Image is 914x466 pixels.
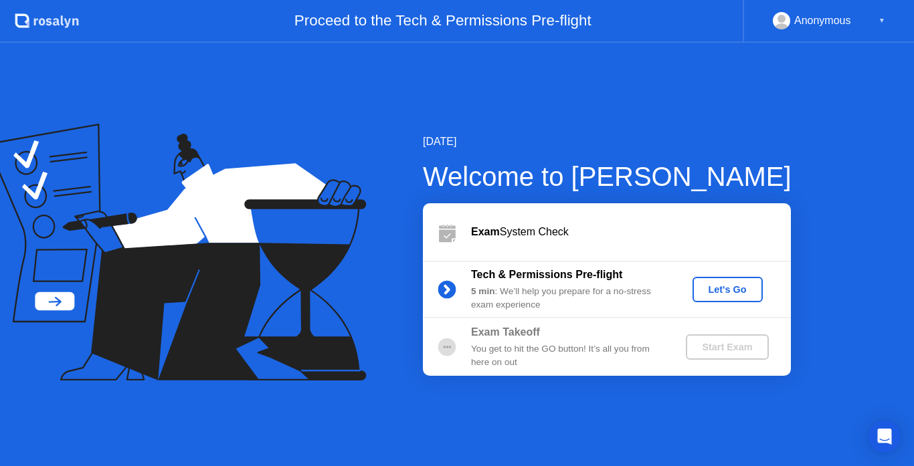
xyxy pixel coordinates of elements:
[794,12,851,29] div: Anonymous
[879,12,885,29] div: ▼
[423,156,792,197] div: Welcome to [PERSON_NAME]
[698,284,757,295] div: Let's Go
[686,334,768,360] button: Start Exam
[471,269,622,280] b: Tech & Permissions Pre-flight
[693,277,763,302] button: Let's Go
[691,342,763,352] div: Start Exam
[471,226,500,237] b: Exam
[471,286,495,296] b: 5 min
[471,342,664,370] div: You get to hit the GO button! It’s all you from here on out
[471,224,791,240] div: System Check
[471,326,540,338] b: Exam Takeoff
[471,285,664,312] div: : We’ll help you prepare for a no-stress exam experience
[423,134,792,150] div: [DATE]
[869,421,901,453] div: Open Intercom Messenger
